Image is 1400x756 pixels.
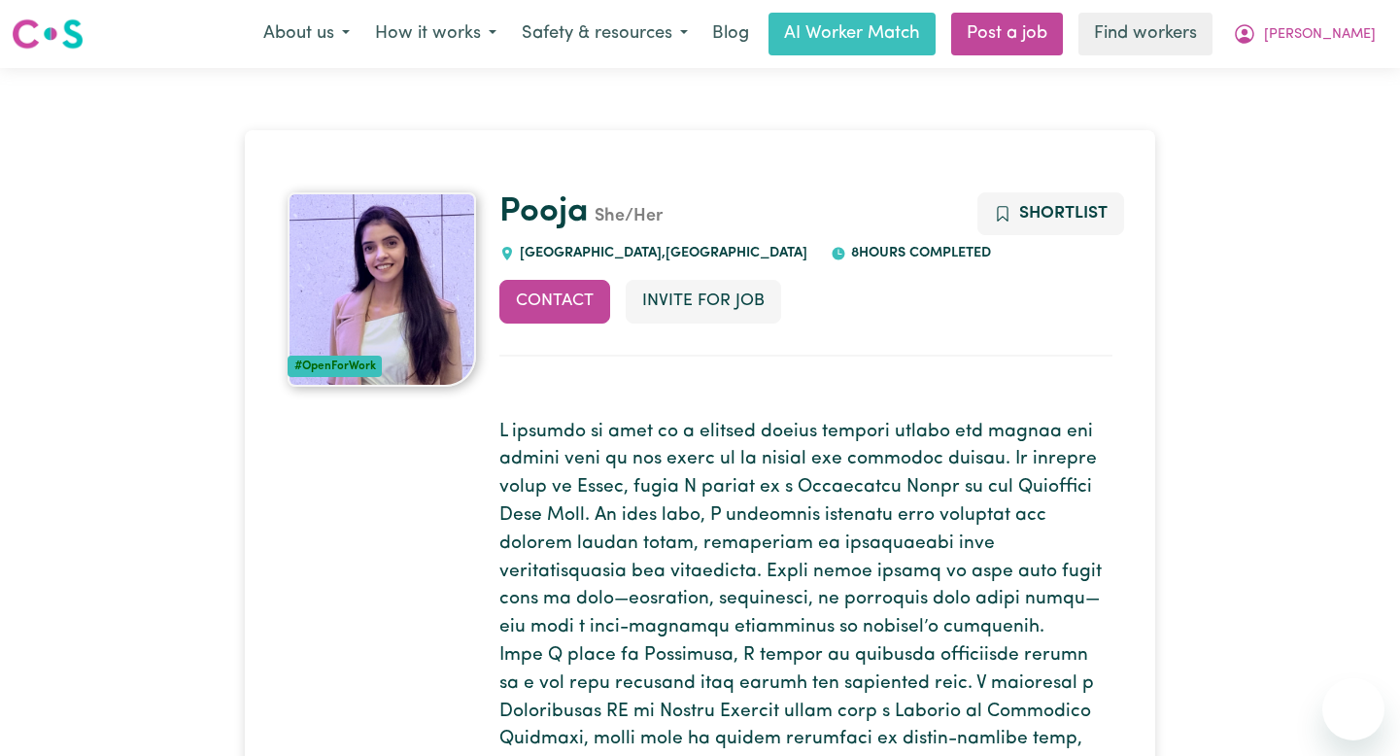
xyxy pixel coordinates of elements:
[515,246,807,260] span: [GEOGRAPHIC_DATA] , [GEOGRAPHIC_DATA]
[288,192,476,387] a: Pooja's profile picture'#OpenForWork
[1264,24,1376,46] span: [PERSON_NAME]
[1322,678,1384,740] iframe: Button to launch messaging window
[251,14,362,54] button: About us
[626,280,781,323] button: Invite for Job
[768,13,936,55] a: AI Worker Match
[1220,14,1388,54] button: My Account
[499,195,589,229] a: Pooja
[362,14,509,54] button: How it works
[589,208,663,225] span: She/Her
[1078,13,1212,55] a: Find workers
[288,356,382,377] div: #OpenForWork
[288,192,476,387] img: Pooja
[700,13,761,55] a: Blog
[846,246,991,260] span: 8 hours completed
[12,17,84,52] img: Careseekers logo
[1019,205,1108,222] span: Shortlist
[499,280,610,323] button: Contact
[12,12,84,56] a: Careseekers logo
[951,13,1063,55] a: Post a job
[509,14,700,54] button: Safety & resources
[977,192,1124,235] button: Add to shortlist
